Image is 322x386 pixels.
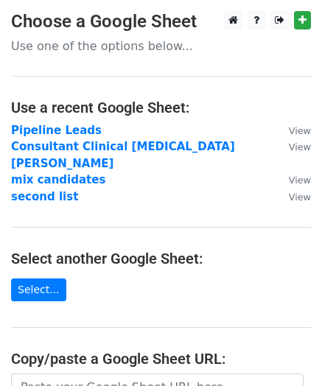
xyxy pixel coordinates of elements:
[11,190,78,203] a: second list
[289,192,311,203] small: View
[289,141,311,152] small: View
[11,99,311,116] h4: Use a recent Google Sheet:
[11,11,311,32] h3: Choose a Google Sheet
[248,315,322,386] iframe: Chat Widget
[289,175,311,186] small: View
[274,124,311,137] a: View
[11,140,235,170] a: Consultant Clinical [MEDICAL_DATA] [PERSON_NAME]
[11,278,66,301] a: Select...
[274,140,311,153] a: View
[11,250,311,267] h4: Select another Google Sheet:
[274,190,311,203] a: View
[11,173,105,186] a: mix candidates
[11,124,102,137] a: Pipeline Leads
[11,350,311,368] h4: Copy/paste a Google Sheet URL:
[274,173,311,186] a: View
[289,125,311,136] small: View
[11,38,311,54] p: Use one of the options below...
